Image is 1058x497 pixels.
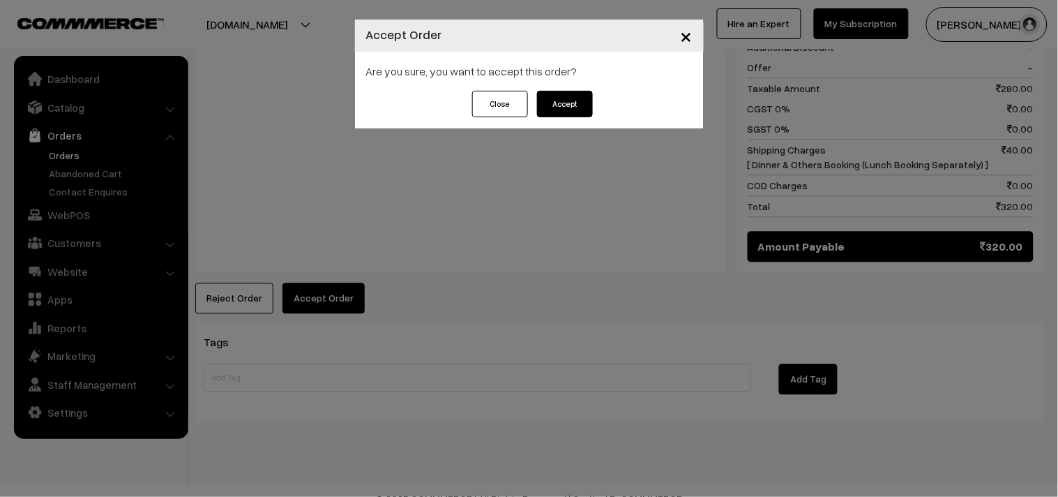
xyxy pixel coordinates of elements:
button: Close [472,91,528,117]
h4: Accept Order [366,25,442,44]
span: × [681,22,693,48]
button: Accept [537,91,593,117]
div: Are you sure, you want to accept this order? [355,52,704,91]
button: Close [670,14,704,57]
